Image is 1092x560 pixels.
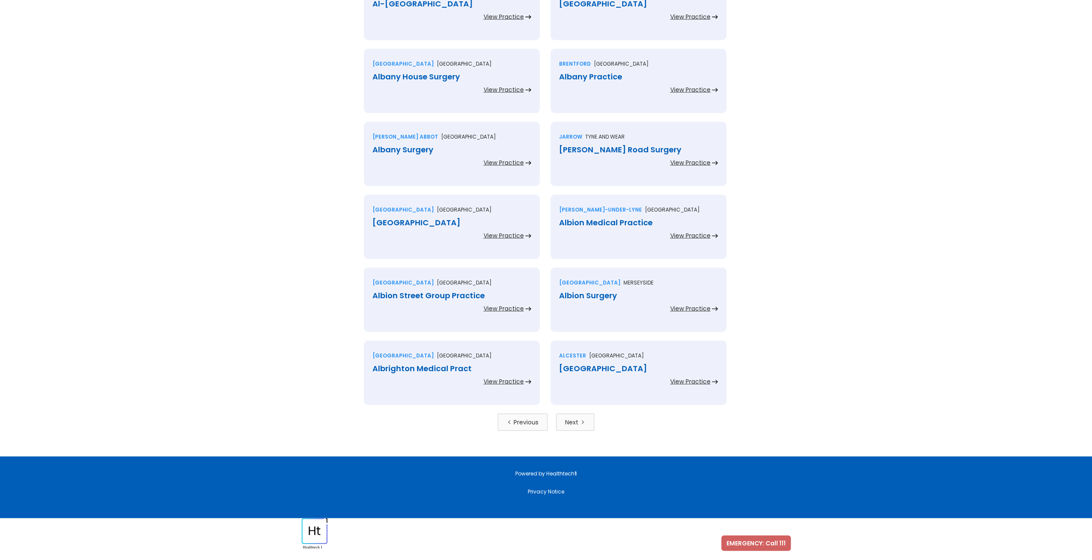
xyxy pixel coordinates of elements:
span: EMERGENCY: Call 111 [726,539,786,548]
a: Privacy Notice [528,488,564,495]
p: Tyne and wear [585,133,625,141]
div: [GEOGRAPHIC_DATA] [559,278,620,287]
div: [GEOGRAPHIC_DATA] [372,206,434,214]
div: [GEOGRAPHIC_DATA] [559,364,718,373]
div: Albany Practice [559,73,718,81]
strong: 1 [575,470,577,477]
div: View Practice [670,231,711,240]
div: View Practice [670,12,711,21]
p: [GEOGRAPHIC_DATA] [437,278,492,287]
p: [GEOGRAPHIC_DATA] [594,60,649,68]
div: Albrighton Medical Pract [372,364,531,373]
div: View Practice [670,85,711,94]
div: Albion Medical Practice [559,218,718,227]
div: View Practice [670,304,711,313]
a: Powered by Healthtech1 [515,470,577,477]
div: View Practice [484,12,524,21]
div: [GEOGRAPHIC_DATA] [372,278,434,287]
div: Albion Street Group Practice [372,291,531,300]
p: [GEOGRAPHIC_DATA] [441,133,496,141]
a: [GEOGRAPHIC_DATA][GEOGRAPHIC_DATA]Albion Street Group PracticeView Practice [364,268,540,341]
div: View Practice [484,377,524,386]
div: View Practice [484,231,524,240]
a: [GEOGRAPHIC_DATA][GEOGRAPHIC_DATA][GEOGRAPHIC_DATA]View Practice [364,195,540,268]
p: [GEOGRAPHIC_DATA] [589,351,644,360]
a: Brentford[GEOGRAPHIC_DATA]Albany PracticeView Practice [551,49,726,122]
div: View Practice [484,304,524,313]
div: View Practice [484,158,524,167]
p: Merseyside [623,278,653,287]
div: [GEOGRAPHIC_DATA] [372,60,434,68]
p: [GEOGRAPHIC_DATA] [437,206,492,214]
div: List [364,414,729,431]
div: Albany House Surgery [372,73,531,81]
a: EMERGENCY: Call 111 [721,536,791,551]
p: [GEOGRAPHIC_DATA] [437,60,492,68]
p: [GEOGRAPHIC_DATA] [645,206,700,214]
div: [PERSON_NAME] abbot [372,133,438,141]
a: [PERSON_NAME]-under-lyne[GEOGRAPHIC_DATA]Albion Medical PracticeView Practice [551,195,726,268]
div: Albion Surgery [559,291,718,300]
a: JarrowTyne and wear[PERSON_NAME] Road SurgeryView Practice [551,122,726,195]
div: Previous [514,418,538,427]
a: [GEOGRAPHIC_DATA][GEOGRAPHIC_DATA]Albany House SurgeryView Practice [364,49,540,122]
a: [GEOGRAPHIC_DATA]MerseysideAlbion SurgeryView Practice [551,268,726,341]
div: View Practice [670,158,711,167]
a: Alcester[GEOGRAPHIC_DATA][GEOGRAPHIC_DATA]View Practice [551,341,726,414]
div: [GEOGRAPHIC_DATA] [372,351,434,360]
div: Brentford [559,60,591,68]
p: [GEOGRAPHIC_DATA] [437,351,492,360]
a: Next Page [556,414,594,431]
a: [GEOGRAPHIC_DATA][GEOGRAPHIC_DATA]Albrighton Medical PractView Practice [364,341,540,414]
div: Jarrow [559,133,582,141]
div: View Practice [484,85,524,94]
a: Previous Page [498,414,548,431]
div: [PERSON_NAME] Road Surgery [559,145,718,154]
div: [GEOGRAPHIC_DATA] [372,218,531,227]
div: Albany Surgery [372,145,531,154]
div: View Practice [670,377,711,386]
div: Alcester [559,351,586,360]
div: Next [565,418,578,427]
a: [PERSON_NAME] abbot[GEOGRAPHIC_DATA]Albany SurgeryView Practice [364,122,540,195]
div: [PERSON_NAME]-under-lyne [559,206,642,214]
